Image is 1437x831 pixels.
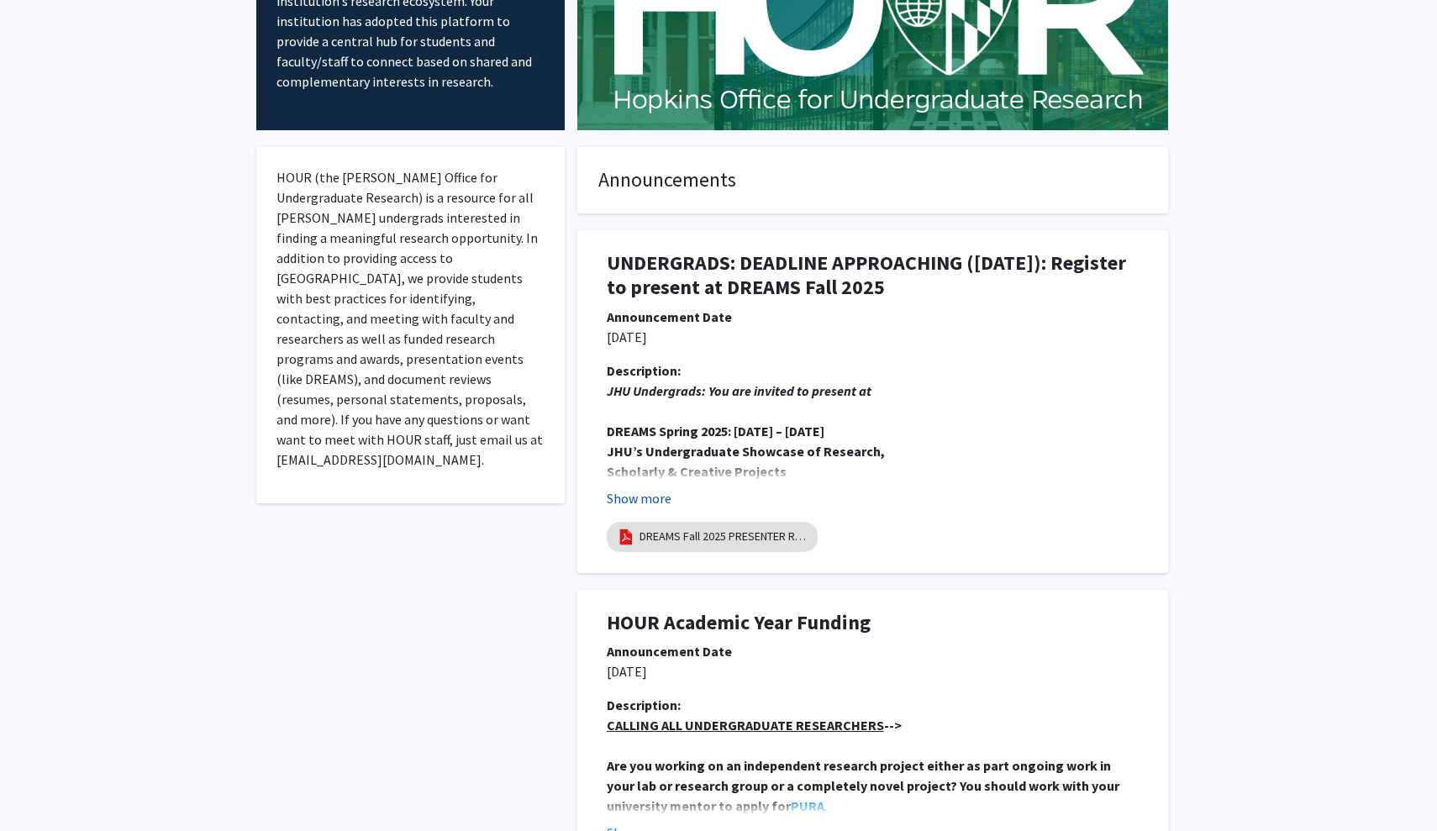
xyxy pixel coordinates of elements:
[607,661,1139,681] p: [DATE]
[607,757,1122,814] strong: Are you working on an independent research project either as part ongoing work in your lab or res...
[607,360,1139,381] div: Description:
[598,168,1147,192] h4: Announcements
[607,717,902,734] strong: -->
[607,307,1139,327] div: Announcement Date
[607,382,871,399] em: JHU Undergrads: You are invited to present at
[276,167,545,470] p: HOUR (the [PERSON_NAME] Office for Undergraduate Research) is a resource for all [PERSON_NAME] un...
[607,488,671,508] button: Show more
[607,463,787,480] strong: Scholarly & Creative Projects
[607,611,1139,635] h1: HOUR Academic Year Funding
[607,755,1139,816] p: .
[13,755,71,818] iframe: Chat
[607,251,1139,300] h1: UNDERGRADS: DEADLINE APPROACHING ([DATE]): Register to present at DREAMS Fall 2025
[607,423,824,439] strong: DREAMS Spring 2025: [DATE] – [DATE]
[607,327,1139,347] p: [DATE]
[617,528,635,546] img: pdf_icon.png
[607,695,1139,715] div: Description:
[640,528,808,545] a: DREAMS Fall 2025 PRESENTER Registration
[791,797,824,814] a: PURA
[607,717,884,734] u: CALLING ALL UNDERGRADUATE RESEARCHERS
[607,443,885,460] strong: JHU’s Undergraduate Showcase of Research,
[607,641,1139,661] div: Announcement Date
